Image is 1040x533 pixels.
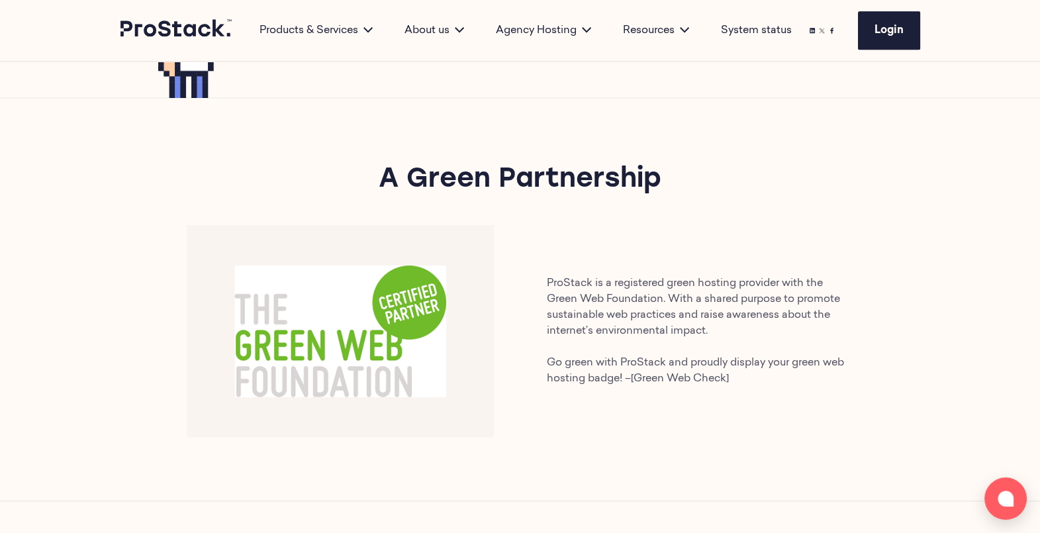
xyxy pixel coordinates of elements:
[187,225,494,437] img: green-web-1-768x530.png
[984,477,1027,520] button: Open chat window
[547,275,854,387] p: ProStack is a registered green hosting provider with the Green Web Foundation. With a shared purp...
[875,25,904,36] span: Login
[858,11,920,50] a: Login
[244,23,389,38] div: Products & Services
[232,162,808,199] h2: A Green Partnership
[389,23,480,38] div: About us
[120,19,233,42] a: Prostack logo
[607,23,705,38] div: Resources
[480,23,607,38] div: Agency Hosting
[721,23,792,38] a: System status
[631,373,729,384] a: [Green Web Check]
